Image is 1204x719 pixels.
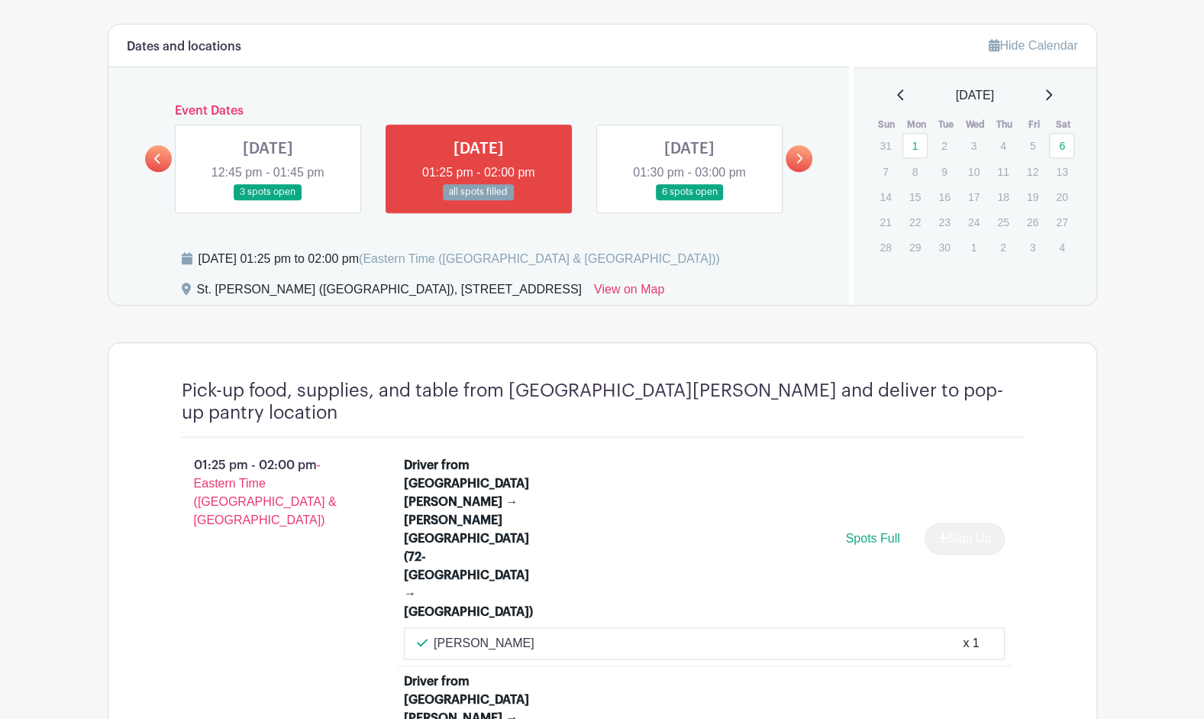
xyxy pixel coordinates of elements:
[902,133,928,158] a: 1
[960,117,990,132] th: Wed
[931,134,957,157] p: 2
[1020,235,1045,259] p: 3
[127,40,241,54] h6: Dates and locations
[989,117,1019,132] th: Thu
[990,185,1015,209] p: 18
[873,134,898,157] p: 31
[1049,133,1074,158] a: 6
[1049,160,1074,183] p: 13
[1020,160,1045,183] p: 12
[990,210,1015,234] p: 25
[359,252,720,265] span: (Eastern Time ([GEOGRAPHIC_DATA] & [GEOGRAPHIC_DATA]))
[1049,235,1074,259] p: 4
[197,280,582,305] div: St. [PERSON_NAME] ([GEOGRAPHIC_DATA]), [STREET_ADDRESS]
[404,456,536,621] div: Driver from [GEOGRAPHIC_DATA][PERSON_NAME] → [PERSON_NAME][GEOGRAPHIC_DATA] (72-[GEOGRAPHIC_DATA]...
[1048,117,1078,132] th: Sat
[990,134,1015,157] p: 4
[872,117,902,132] th: Sun
[157,450,380,536] p: 01:25 pm - 02:00 pm
[199,250,720,268] div: [DATE] 01:25 pm to 02:00 pm
[902,235,928,259] p: 29
[931,235,957,259] p: 30
[1049,210,1074,234] p: 27
[961,210,986,234] p: 24
[1020,185,1045,209] p: 19
[931,210,957,234] p: 23
[990,160,1015,183] p: 11
[961,134,986,157] p: 3
[961,160,986,183] p: 10
[956,86,994,105] span: [DATE]
[873,235,898,259] p: 28
[989,39,1077,52] a: Hide Calendar
[873,160,898,183] p: 7
[873,210,898,234] p: 21
[594,280,664,305] a: View on Map
[963,634,979,653] div: x 1
[961,235,986,259] p: 1
[990,235,1015,259] p: 2
[961,185,986,209] p: 17
[931,117,960,132] th: Tue
[902,185,928,209] p: 15
[194,458,337,526] span: - Eastern Time ([GEOGRAPHIC_DATA] & [GEOGRAPHIC_DATA])
[1020,134,1045,157] p: 5
[902,117,931,132] th: Mon
[902,160,928,183] p: 8
[931,185,957,209] p: 16
[434,634,534,653] p: [PERSON_NAME]
[1049,185,1074,209] p: 20
[931,160,957,183] p: 9
[1019,117,1049,132] th: Fri
[873,185,898,209] p: 14
[1020,210,1045,234] p: 26
[182,380,1023,424] h4: Pick-up food, supplies, and table from [GEOGRAPHIC_DATA][PERSON_NAME] and deliver to pop-up pantr...
[172,104,786,118] h6: Event Dates
[902,210,928,234] p: 22
[845,532,899,545] span: Spots Full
